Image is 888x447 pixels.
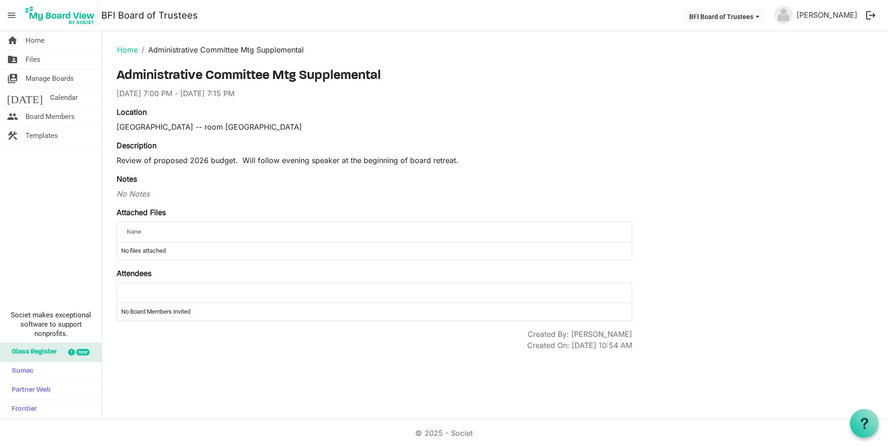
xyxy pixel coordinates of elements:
[7,362,33,381] span: Sumac
[7,381,51,400] span: Partner Web
[127,229,141,235] span: Name
[138,44,304,55] li: Administrative Committee Mtg Supplemental
[7,126,18,145] span: construction
[7,31,18,50] span: home
[4,310,98,338] span: Societ makes exceptional software to support nonprofits.
[50,88,78,107] span: Calendar
[26,126,58,145] span: Templates
[23,4,98,27] img: My Board View Logo
[7,69,18,88] span: switch_account
[117,207,166,218] label: Attached Files
[117,155,632,166] p: Review of proposed 2026 budget. Will follow evening speaker at the beginning of board retreat.
[117,121,632,132] div: [GEOGRAPHIC_DATA] -- room [GEOGRAPHIC_DATA]
[26,69,74,88] span: Manage Boards
[117,68,632,84] h3: Administrative Committee Mtg Supplemental
[774,6,793,24] img: no-profile-picture.svg
[528,329,632,340] div: Created By: [PERSON_NAME]
[117,106,147,118] label: Location
[101,6,198,25] a: BFI Board of Trustees
[117,268,151,279] label: Attendees
[683,10,765,23] button: BFI Board of Trustees dropdownbutton
[415,428,473,438] a: © 2025 - Societ
[7,107,18,126] span: people
[7,343,57,362] span: Glass Register
[7,50,18,69] span: folder_shared
[117,140,157,151] label: Description
[527,340,632,351] div: Created On: [DATE] 10:54 AM
[26,50,40,69] span: Files
[117,45,138,54] a: Home
[117,242,632,260] td: No files attached
[23,4,101,27] a: My Board View Logo
[26,31,45,50] span: Home
[117,188,632,199] div: No Notes
[117,303,632,321] td: No Board Members invited
[793,6,861,24] a: [PERSON_NAME]
[3,7,20,24] span: menu
[117,173,137,184] label: Notes
[26,107,75,126] span: Board Members
[76,349,90,355] div: new
[117,88,632,99] div: [DATE] 7:00 PM - [DATE] 7:15 PM
[7,88,43,107] span: [DATE]
[861,6,881,25] button: logout
[7,400,37,419] span: Frontier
